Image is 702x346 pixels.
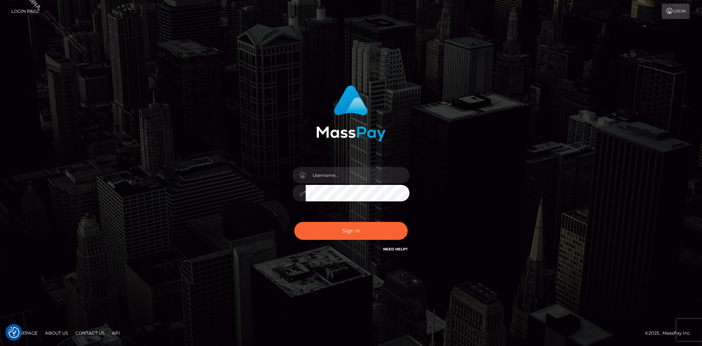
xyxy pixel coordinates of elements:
[645,329,697,337] div: © 2025 , MassPay Inc.
[8,327,19,338] button: Consent Preferences
[294,222,408,240] button: Sign in
[109,327,123,339] a: API
[72,327,107,339] a: Contact Us
[42,327,71,339] a: About Us
[8,327,41,339] a: Homepage
[662,4,690,19] a: Login
[11,4,39,19] a: Login Page
[383,247,408,252] a: Need Help?
[306,167,409,183] input: Username...
[316,85,386,141] img: MassPay Login
[8,327,19,338] img: Revisit consent button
